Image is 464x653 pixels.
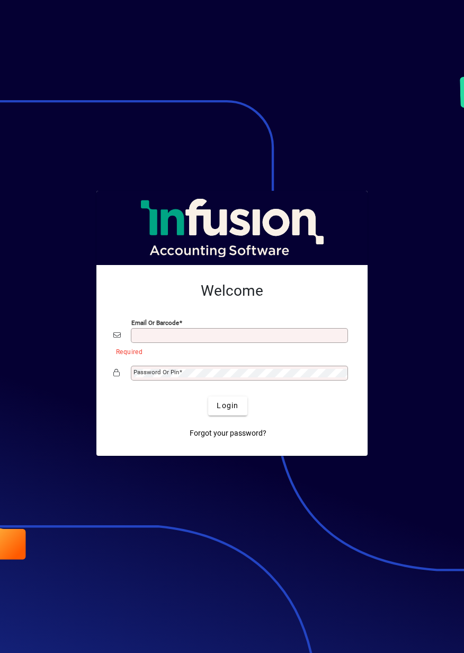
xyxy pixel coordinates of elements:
[217,400,238,411] span: Login
[113,282,351,300] h2: Welcome
[131,319,179,326] mat-label: Email or Barcode
[208,396,247,416] button: Login
[185,424,271,443] a: Forgot your password?
[133,368,179,376] mat-label: Password or Pin
[116,346,342,357] mat-error: Required
[190,428,266,439] span: Forgot your password?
